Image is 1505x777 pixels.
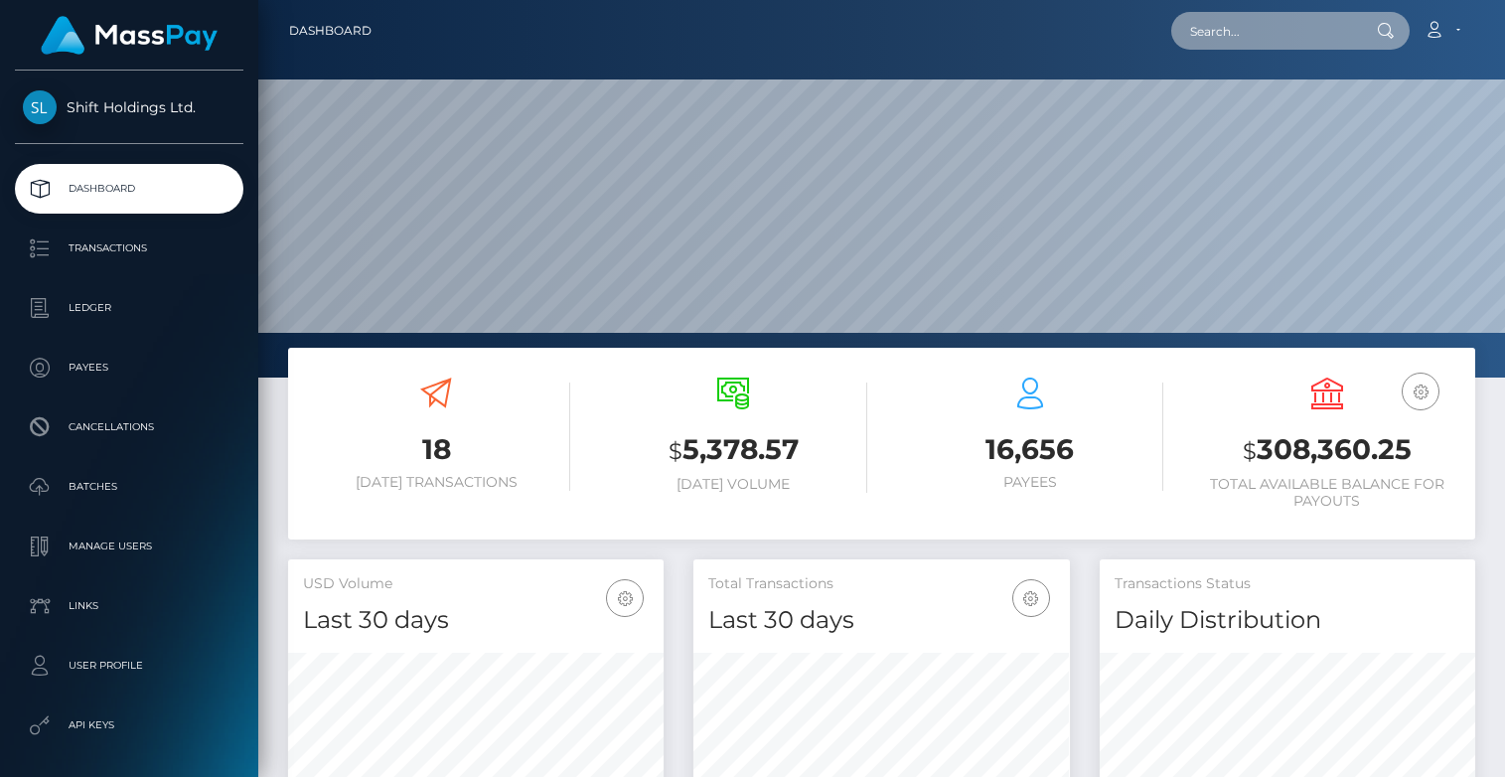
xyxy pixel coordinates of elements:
p: Manage Users [23,532,235,561]
p: Ledger [23,293,235,323]
a: Payees [15,343,243,392]
h6: [DATE] Volume [600,476,867,493]
img: Shift Holdings Ltd. [23,90,57,124]
p: Payees [23,353,235,383]
h5: Transactions Status [1115,574,1460,594]
a: API Keys [15,700,243,750]
h3: 16,656 [897,430,1164,469]
a: Batches [15,462,243,512]
a: User Profile [15,641,243,691]
h3: 5,378.57 [600,430,867,471]
h3: 18 [303,430,570,469]
p: API Keys [23,710,235,740]
p: Transactions [23,233,235,263]
h4: Last 30 days [303,603,649,638]
a: Cancellations [15,402,243,452]
h4: Last 30 days [708,603,1054,638]
a: Dashboard [15,164,243,214]
h5: USD Volume [303,574,649,594]
small: $ [669,437,682,465]
a: Transactions [15,224,243,273]
p: Dashboard [23,174,235,204]
a: Dashboard [289,10,372,52]
img: MassPay Logo [41,16,218,55]
p: Batches [23,472,235,502]
h6: [DATE] Transactions [303,474,570,491]
a: Ledger [15,283,243,333]
p: Cancellations [23,412,235,442]
a: Links [15,581,243,631]
h6: Total Available Balance for Payouts [1193,476,1460,510]
h5: Total Transactions [708,574,1054,594]
p: Links [23,591,235,621]
a: Manage Users [15,522,243,571]
input: Search... [1171,12,1358,50]
h4: Daily Distribution [1115,603,1460,638]
p: User Profile [23,651,235,681]
h6: Payees [897,474,1164,491]
h3: 308,360.25 [1193,430,1460,471]
small: $ [1243,437,1257,465]
span: Shift Holdings Ltd. [15,98,243,116]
